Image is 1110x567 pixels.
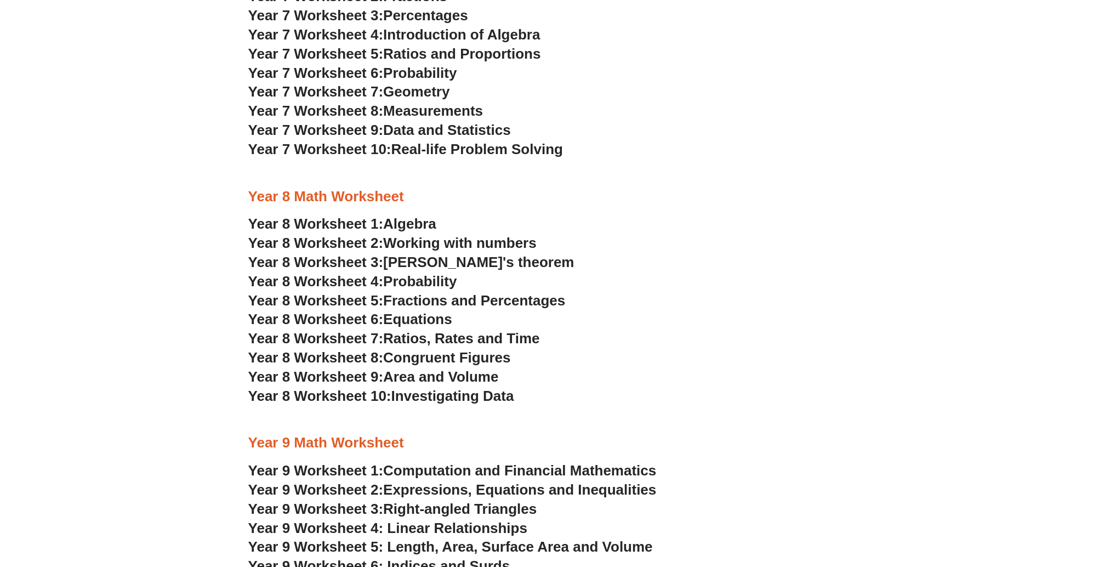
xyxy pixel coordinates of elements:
[248,26,540,43] a: Year 7 Worksheet 4:Introduction of Algebra
[248,434,862,452] h3: Year 9 Math Worksheet
[383,26,540,43] span: Introduction of Algebra
[248,46,541,62] a: Year 7 Worksheet 5:Ratios and Proportions
[383,368,498,385] span: Area and Volume
[248,388,514,404] a: Year 8 Worksheet 10:Investigating Data
[383,292,565,309] span: Fractions and Percentages
[248,7,384,24] span: Year 7 Worksheet 3:
[248,292,384,309] span: Year 8 Worksheet 5:
[248,103,483,119] a: Year 7 Worksheet 8:Measurements
[248,273,384,290] span: Year 8 Worksheet 4:
[383,349,510,366] span: Congruent Figures
[248,65,384,81] span: Year 7 Worksheet 6:
[383,7,468,24] span: Percentages
[248,235,537,251] a: Year 8 Worksheet 2:Working with numbers
[248,103,384,119] span: Year 7 Worksheet 8:
[383,216,436,232] span: Algebra
[248,349,511,366] a: Year 8 Worksheet 8:Congruent Figures
[248,254,574,270] a: Year 8 Worksheet 3:[PERSON_NAME]'s theorem
[248,501,384,517] span: Year 9 Worksheet 3:
[248,188,862,206] h3: Year 8 Math Worksheet
[248,368,499,385] a: Year 8 Worksheet 9:Area and Volume
[383,103,483,119] span: Measurements
[248,216,384,232] span: Year 8 Worksheet 1:
[383,273,457,290] span: Probability
[248,349,384,366] span: Year 8 Worksheet 8:
[248,26,384,43] span: Year 7 Worksheet 4:
[248,65,457,81] a: Year 7 Worksheet 6:Probability
[248,83,384,100] span: Year 7 Worksheet 7:
[248,481,384,498] span: Year 9 Worksheet 2:
[248,292,566,309] a: Year 8 Worksheet 5:Fractions and Percentages
[248,462,384,479] span: Year 9 Worksheet 1:
[383,65,457,81] span: Probability
[248,46,384,62] span: Year 7 Worksheet 5:
[383,311,452,327] span: Equations
[248,481,657,498] a: Year 9 Worksheet 2:Expressions, Equations and Inequalities
[383,501,537,517] span: Right-angled Triangles
[383,235,537,251] span: Working with numbers
[248,141,563,157] a: Year 7 Worksheet 10:Real-life Problem Solving
[248,273,457,290] a: Year 8 Worksheet 4:Probability
[391,388,514,404] span: Investigating Data
[927,444,1110,567] iframe: Chat Widget
[248,501,537,517] a: Year 9 Worksheet 3:Right-angled Triangles
[383,481,656,498] span: Expressions, Equations and Inequalities
[248,330,540,347] a: Year 8 Worksheet 7:Ratios, Rates and Time
[248,254,384,270] span: Year 8 Worksheet 3:
[248,538,653,555] a: Year 9 Worksheet 5: Length, Area, Surface Area and Volume
[383,330,539,347] span: Ratios, Rates and Time
[383,254,574,270] span: [PERSON_NAME]'s theorem
[248,235,384,251] span: Year 8 Worksheet 2:
[248,122,384,138] span: Year 7 Worksheet 9:
[248,330,384,347] span: Year 8 Worksheet 7:
[248,311,384,327] span: Year 8 Worksheet 6:
[248,141,391,157] span: Year 7 Worksheet 10:
[248,462,657,479] a: Year 9 Worksheet 1:Computation and Financial Mathematics
[391,141,562,157] span: Real-life Problem Solving
[383,462,656,479] span: Computation and Financial Mathematics
[383,46,540,62] span: Ratios and Proportions
[248,388,391,404] span: Year 8 Worksheet 10:
[383,122,511,138] span: Data and Statistics
[248,83,450,100] a: Year 7 Worksheet 7:Geometry
[383,83,449,100] span: Geometry
[248,311,452,327] a: Year 8 Worksheet 6:Equations
[248,368,384,385] span: Year 8 Worksheet 9:
[248,122,511,138] a: Year 7 Worksheet 9:Data and Statistics
[248,216,436,232] a: Year 8 Worksheet 1:Algebra
[248,7,468,24] a: Year 7 Worksheet 3:Percentages
[248,520,527,536] a: Year 9 Worksheet 4: Linear Relationships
